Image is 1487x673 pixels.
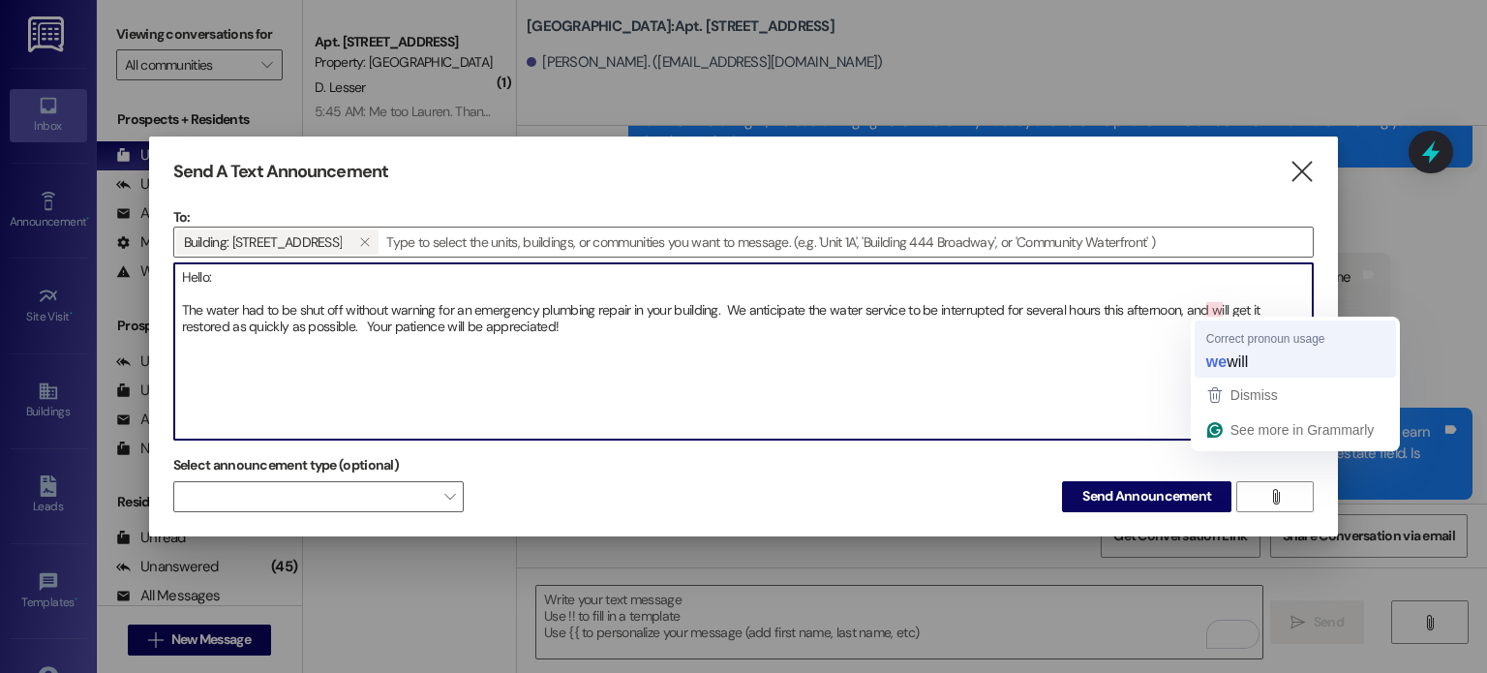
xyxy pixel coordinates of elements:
[1062,481,1231,512] button: Send Announcement
[1289,162,1315,182] i: 
[349,229,379,255] button: Building: Creekside Place 11
[173,207,1315,227] p: To:
[173,262,1315,441] div: To enrich screen reader interactions, please activate Accessibility in Grammarly extension settings
[173,450,400,480] label: Select announcement type (optional)
[184,229,343,255] span: Building: Creekside Place 11
[359,234,370,250] i: 
[173,161,388,183] h3: Send A Text Announcement
[1082,486,1211,506] span: Send Announcement
[1268,489,1283,505] i: 
[380,228,1313,257] input: Type to select the units, buildings, or communities you want to message. (e.g. 'Unit 1A', 'Buildi...
[174,263,1314,440] textarea: To enrich screen reader interactions, please activate Accessibility in Grammarly extension settings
